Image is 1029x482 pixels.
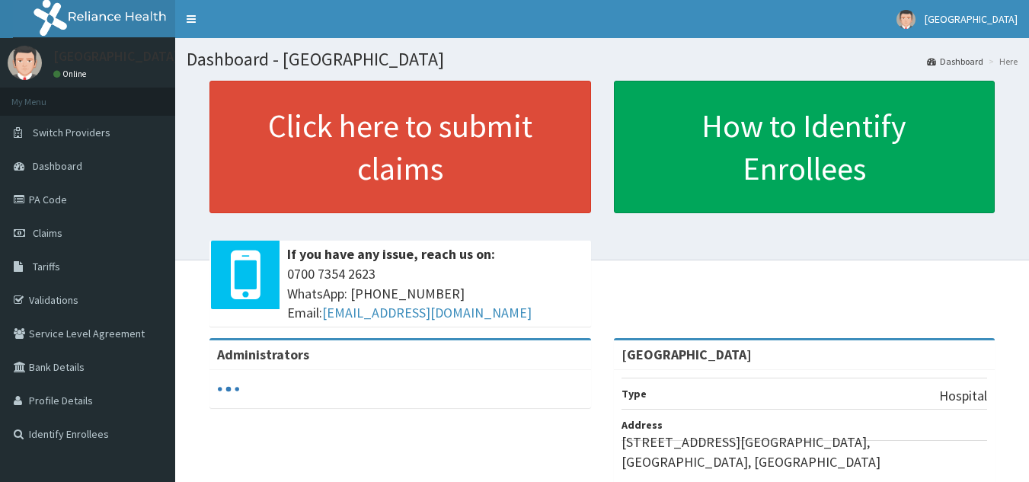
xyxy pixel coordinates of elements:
[209,81,591,213] a: Click here to submit claims
[614,81,995,213] a: How to Identify Enrollees
[896,10,916,29] img: User Image
[8,46,42,80] img: User Image
[622,433,988,471] p: [STREET_ADDRESS][GEOGRAPHIC_DATA], [GEOGRAPHIC_DATA], [GEOGRAPHIC_DATA]
[287,245,495,263] b: If you have any issue, reach us on:
[925,12,1018,26] span: [GEOGRAPHIC_DATA]
[217,378,240,401] svg: audio-loading
[622,387,647,401] b: Type
[322,304,532,321] a: [EMAIL_ADDRESS][DOMAIN_NAME]
[33,226,62,240] span: Claims
[187,49,1018,69] h1: Dashboard - [GEOGRAPHIC_DATA]
[53,49,179,63] p: [GEOGRAPHIC_DATA]
[33,260,60,273] span: Tariffs
[939,386,987,406] p: Hospital
[622,346,752,363] strong: [GEOGRAPHIC_DATA]
[53,69,90,79] a: Online
[927,55,983,68] a: Dashboard
[622,418,663,432] b: Address
[33,159,82,173] span: Dashboard
[287,264,583,323] span: 0700 7354 2623 WhatsApp: [PHONE_NUMBER] Email:
[985,55,1018,68] li: Here
[217,346,309,363] b: Administrators
[33,126,110,139] span: Switch Providers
